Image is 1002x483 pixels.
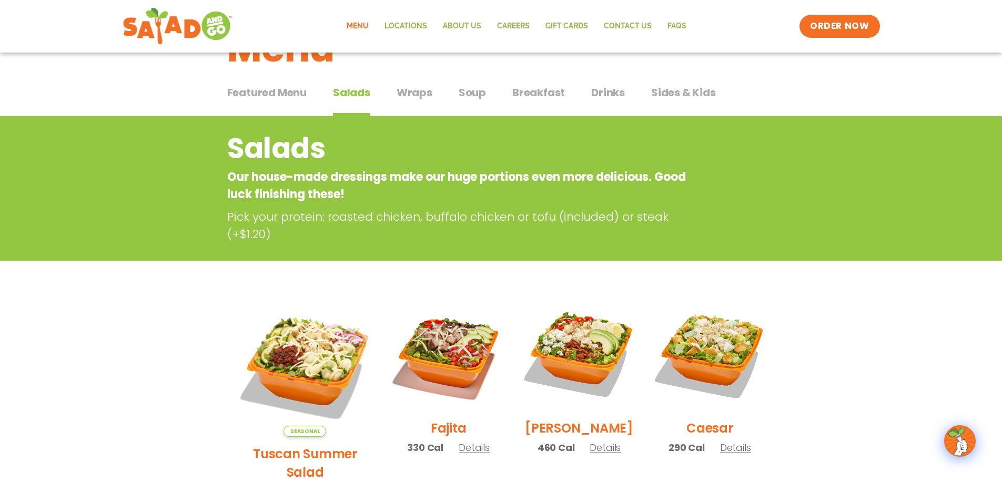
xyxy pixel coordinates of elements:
[123,5,234,47] img: new-SAG-logo-768×292
[686,419,733,437] h2: Caesar
[459,85,486,100] span: Soup
[669,440,705,455] span: 290 Cal
[339,14,694,38] nav: Menu
[235,296,376,437] img: Product photo for Tuscan Summer Salad
[339,14,377,38] a: Menu
[431,419,467,437] h2: Fajita
[591,85,625,100] span: Drinks
[720,441,751,454] span: Details
[407,440,443,455] span: 330 Cal
[459,441,490,454] span: Details
[512,85,565,100] span: Breakfast
[377,14,435,38] a: Locations
[651,85,716,100] span: Sides & Kids
[333,85,370,100] span: Salads
[538,14,596,38] a: GIFT CARDS
[227,85,307,100] span: Featured Menu
[435,14,489,38] a: About Us
[489,14,538,38] a: Careers
[397,85,432,100] span: Wraps
[660,14,694,38] a: FAQs
[391,296,505,411] img: Product photo for Fajita Salad
[945,426,975,456] img: wpChatIcon
[525,419,633,437] h2: [PERSON_NAME]
[284,426,326,437] span: Seasonal
[810,20,869,33] span: ORDER NOW
[227,127,691,170] h2: Salads
[227,208,695,243] p: Pick your protein: roasted chicken, buffalo chicken or tofu (included) or steak (+$1.20)
[590,441,621,454] span: Details
[522,296,636,411] img: Product photo for Cobb Salad
[235,445,376,481] h2: Tuscan Summer Salad
[596,14,660,38] a: Contact Us
[227,168,691,203] p: Our house-made dressings make our huge portions even more delicious. Good luck finishing these!
[652,296,767,411] img: Product photo for Caesar Salad
[799,15,879,38] a: ORDER NOW
[227,81,775,117] div: Tabbed content
[538,440,575,455] span: 460 Cal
